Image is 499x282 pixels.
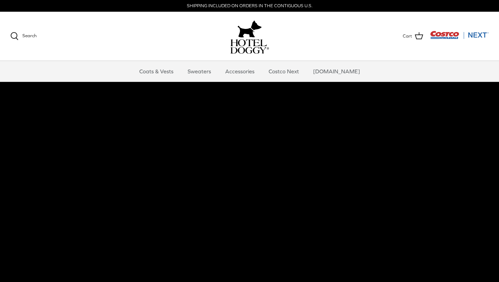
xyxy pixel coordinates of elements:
a: Sweaters [181,61,217,82]
a: Accessories [219,61,261,82]
span: Cart [403,33,412,40]
a: Coats & Vests [133,61,180,82]
img: hoteldoggy.com [238,19,262,39]
a: Visit Costco Next [430,35,489,40]
a: Cart [403,32,423,41]
a: Search [10,32,37,40]
img: hoteldoggycom [230,39,269,54]
a: [DOMAIN_NAME] [307,61,366,82]
a: Costco Next [262,61,305,82]
img: Costco Next [430,31,489,39]
a: hoteldoggy.com hoteldoggycom [230,19,269,54]
span: Search [22,33,37,38]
